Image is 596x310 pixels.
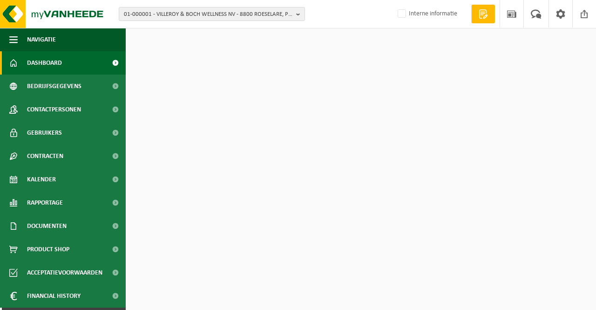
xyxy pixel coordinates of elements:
span: Documenten [27,214,67,238]
label: Interne informatie [396,7,457,21]
span: Bedrijfsgegevens [27,75,81,98]
span: Product Shop [27,238,69,261]
span: Financial History [27,284,81,308]
span: Contracten [27,145,63,168]
span: Gebruikers [27,121,62,145]
span: Dashboard [27,51,62,75]
span: Acceptatievoorwaarden [27,261,102,284]
span: 01-000001 - VILLEROY & BOCH WELLNESS NV - 8800 ROESELARE, POPULIERSTRAAT 1 [124,7,292,21]
span: Rapportage [27,191,63,214]
span: Kalender [27,168,56,191]
span: Contactpersonen [27,98,81,121]
button: 01-000001 - VILLEROY & BOCH WELLNESS NV - 8800 ROESELARE, POPULIERSTRAAT 1 [119,7,305,21]
span: Navigatie [27,28,56,51]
